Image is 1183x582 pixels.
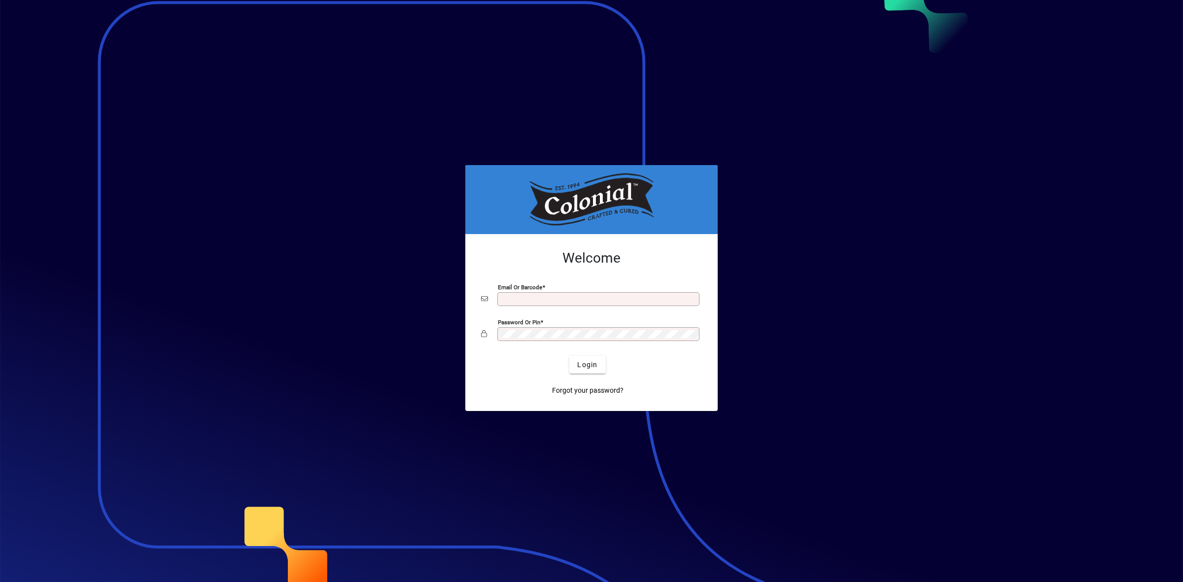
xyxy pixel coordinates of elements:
[498,284,542,291] mat-label: Email or Barcode
[577,360,597,370] span: Login
[569,356,605,374] button: Login
[498,319,540,326] mat-label: Password or Pin
[548,381,627,399] a: Forgot your password?
[481,250,702,267] h2: Welcome
[552,385,624,396] span: Forgot your password?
